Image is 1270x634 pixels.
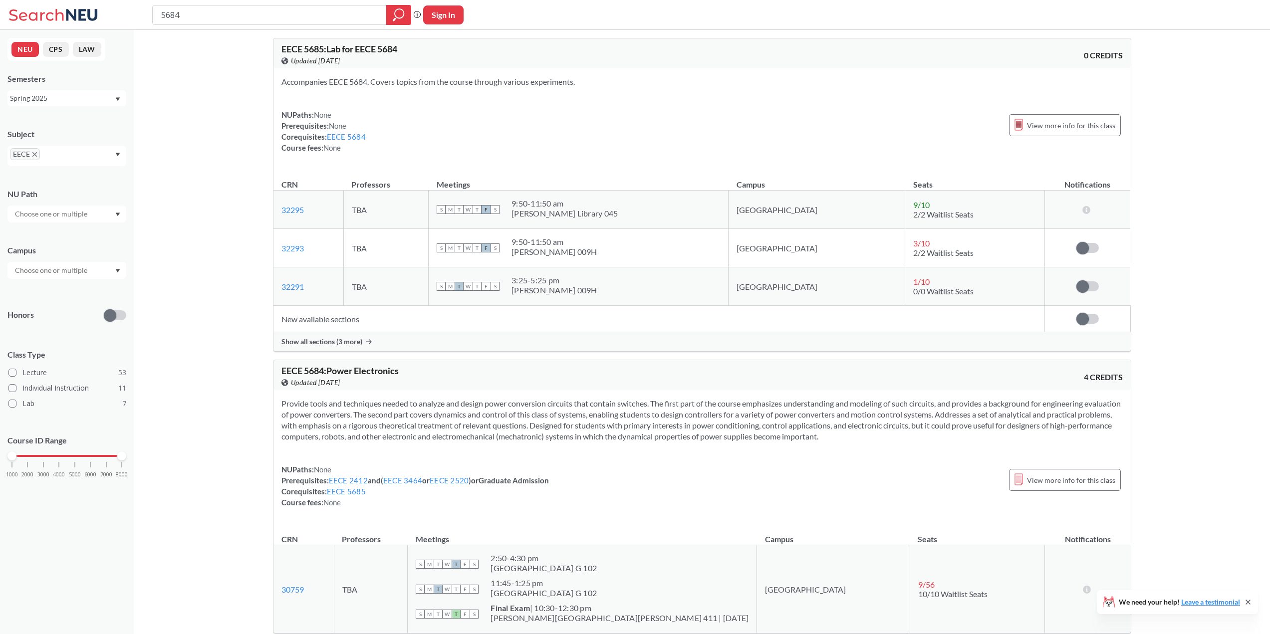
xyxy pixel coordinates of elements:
[464,243,473,252] span: W
[6,472,18,477] span: 1000
[1027,474,1115,486] span: View more info for this class
[115,153,120,157] svg: Dropdown arrow
[281,179,298,190] div: CRN
[343,267,429,306] td: TBA
[455,205,464,214] span: T
[73,42,101,57] button: LAW
[425,560,434,569] span: M
[470,560,479,569] span: S
[729,229,905,267] td: [GEOGRAPHIC_DATA]
[729,169,905,191] th: Campus
[491,205,500,214] span: S
[334,545,408,634] td: TBA
[482,282,491,291] span: F
[7,309,34,321] p: Honors
[464,205,473,214] span: W
[511,237,597,247] div: 9:50 - 11:50 am
[116,472,128,477] span: 8000
[416,585,425,594] span: S
[482,243,491,252] span: F
[473,205,482,214] span: T
[281,398,1123,442] section: Provide tools and techniques needed to analyze and design power conversion circuits that contain ...
[1045,524,1131,545] th: Notifications
[491,553,597,563] div: 2:50 - 4:30 pm
[446,243,455,252] span: M
[757,524,910,545] th: Campus
[905,169,1045,191] th: Seats
[281,76,1123,87] section: Accompanies EECE 5684. Covers topics from the course through various experiments.
[491,282,500,291] span: S
[913,210,974,219] span: 2/2 Waitlist Seats
[329,476,368,485] a: EECE 2412
[37,472,49,477] span: 3000
[386,5,411,25] div: magnifying glass
[334,524,408,545] th: Professors
[115,269,120,273] svg: Dropdown arrow
[323,143,341,152] span: None
[491,578,597,588] div: 11:45 - 1:25 pm
[281,109,366,153] div: NUPaths: Prerequisites: Corequisites: Course fees:
[729,267,905,306] td: [GEOGRAPHIC_DATA]
[482,205,491,214] span: F
[437,205,446,214] span: S
[429,169,729,191] th: Meetings
[1084,50,1123,61] span: 0 CREDITS
[32,152,37,157] svg: X to remove pill
[913,286,974,296] span: 0/0 Waitlist Seats
[416,610,425,619] span: S
[281,585,304,594] a: 30759
[281,464,549,508] div: NUPaths: Prerequisites: and ( or ) or Graduate Admission Corequisites: Course fees:
[1027,119,1115,132] span: View more info for this class
[383,476,422,485] a: EECE 3464
[118,367,126,378] span: 53
[10,93,114,104] div: Spring 2025
[464,282,473,291] span: W
[43,42,69,57] button: CPS
[10,148,40,160] span: EECEX to remove pill
[1119,599,1240,606] span: We need your help!
[21,472,33,477] span: 2000
[281,205,304,214] a: 32295
[11,42,39,57] button: NEU
[461,585,470,594] span: F
[7,245,126,256] div: Campus
[343,169,429,191] th: Professors
[84,472,96,477] span: 6000
[115,97,120,101] svg: Dropdown arrow
[437,243,446,252] span: S
[491,613,749,623] div: [PERSON_NAME][GEOGRAPHIC_DATA][PERSON_NAME] 411 | [DATE]
[343,229,429,267] td: TBA
[393,8,405,22] svg: magnifying glass
[408,524,757,545] th: Meetings
[8,366,126,379] label: Lecture
[910,524,1044,545] th: Seats
[425,610,434,619] span: M
[343,191,429,229] td: TBA
[913,238,930,248] span: 3 / 10
[7,435,126,446] p: Course ID Range
[281,534,298,545] div: CRN
[53,472,65,477] span: 4000
[434,610,443,619] span: T
[918,580,935,589] span: 9 / 56
[443,610,452,619] span: W
[7,146,126,166] div: EECEX to remove pillDropdown arrow
[7,206,126,222] div: Dropdown arrow
[452,585,461,594] span: T
[273,306,1045,332] td: New available sections
[327,132,366,141] a: EECE 5684
[7,349,126,360] span: Class Type
[10,208,94,220] input: Choose one or multiple
[491,563,597,573] div: [GEOGRAPHIC_DATA] G 102
[491,603,530,613] b: Final Exam
[434,585,443,594] span: T
[461,560,470,569] span: F
[425,585,434,594] span: M
[416,560,425,569] span: S
[437,282,446,291] span: S
[446,205,455,214] span: M
[511,285,597,295] div: [PERSON_NAME] 009H
[455,243,464,252] span: T
[160,6,379,23] input: Class, professor, course number, "phrase"
[470,610,479,619] span: S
